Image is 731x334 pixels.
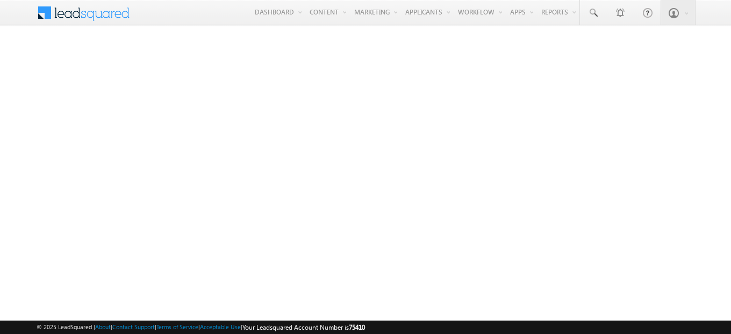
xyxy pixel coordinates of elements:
span: © 2025 LeadSquared | | | | | [37,322,365,332]
a: Terms of Service [156,323,198,330]
a: Contact Support [112,323,155,330]
span: Your Leadsquared Account Number is [242,323,365,331]
a: About [95,323,111,330]
span: 75410 [349,323,365,331]
a: Acceptable Use [200,323,241,330]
